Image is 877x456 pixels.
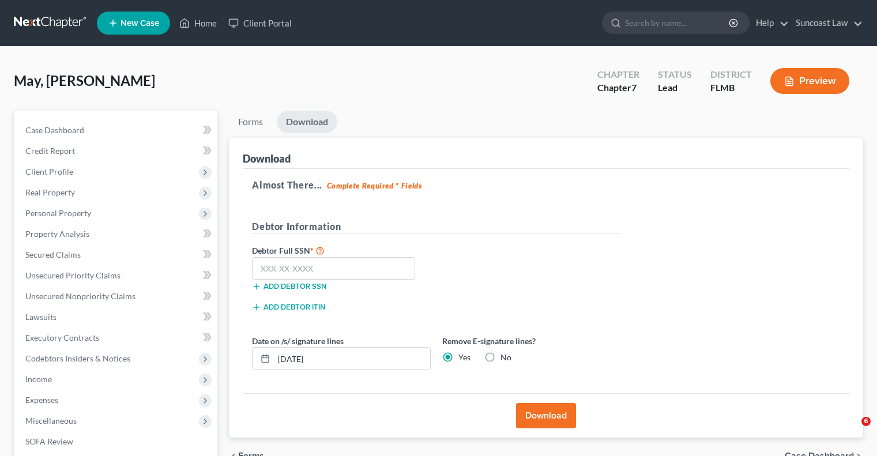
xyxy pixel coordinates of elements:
[790,13,863,33] a: Suncoast Law
[25,353,130,363] span: Codebtors Insiders & Notices
[25,125,84,135] span: Case Dashboard
[14,72,155,89] span: May, [PERSON_NAME]
[16,224,217,244] a: Property Analysis
[252,282,326,291] button: Add debtor SSN
[625,12,731,33] input: Search by name...
[252,257,415,280] input: XXX-XX-XXXX
[16,431,217,452] a: SOFA Review
[252,178,840,192] h5: Almost There...
[631,82,637,93] span: 7
[25,395,58,405] span: Expenses
[243,152,291,165] div: Download
[16,265,217,286] a: Unsecured Priority Claims
[25,146,75,156] span: Credit Report
[246,243,436,257] label: Debtor Full SSN
[25,167,73,176] span: Client Profile
[25,416,77,425] span: Miscellaneous
[25,436,73,446] span: SOFA Review
[658,81,692,95] div: Lead
[25,208,91,218] span: Personal Property
[838,417,865,444] iframe: Intercom live chat
[597,81,639,95] div: Chapter
[25,291,135,301] span: Unsecured Nonpriority Claims
[25,333,99,342] span: Executory Contracts
[16,141,217,161] a: Credit Report
[658,68,692,81] div: Status
[174,13,223,33] a: Home
[710,81,752,95] div: FLMB
[516,403,576,428] button: Download
[274,348,430,370] input: MM/DD/YYYY
[750,13,789,33] a: Help
[861,417,871,426] span: 6
[770,68,849,94] button: Preview
[252,303,325,312] button: Add debtor ITIN
[710,68,752,81] div: District
[327,181,422,190] strong: Complete Required * Fields
[442,335,621,347] label: Remove E-signature lines?
[16,307,217,327] a: Lawsuits
[16,286,217,307] a: Unsecured Nonpriority Claims
[252,335,344,347] label: Date on /s/ signature lines
[597,68,639,81] div: Chapter
[16,327,217,348] a: Executory Contracts
[229,111,272,133] a: Forms
[252,220,621,234] h5: Debtor Information
[223,13,298,33] a: Client Portal
[25,187,75,197] span: Real Property
[25,312,57,322] span: Lawsuits
[25,229,89,239] span: Property Analysis
[16,244,217,265] a: Secured Claims
[121,19,159,28] span: New Case
[16,120,217,141] a: Case Dashboard
[458,352,471,363] label: Yes
[25,270,121,280] span: Unsecured Priority Claims
[25,250,81,259] span: Secured Claims
[500,352,511,363] label: No
[25,374,52,384] span: Income
[277,111,337,133] a: Download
